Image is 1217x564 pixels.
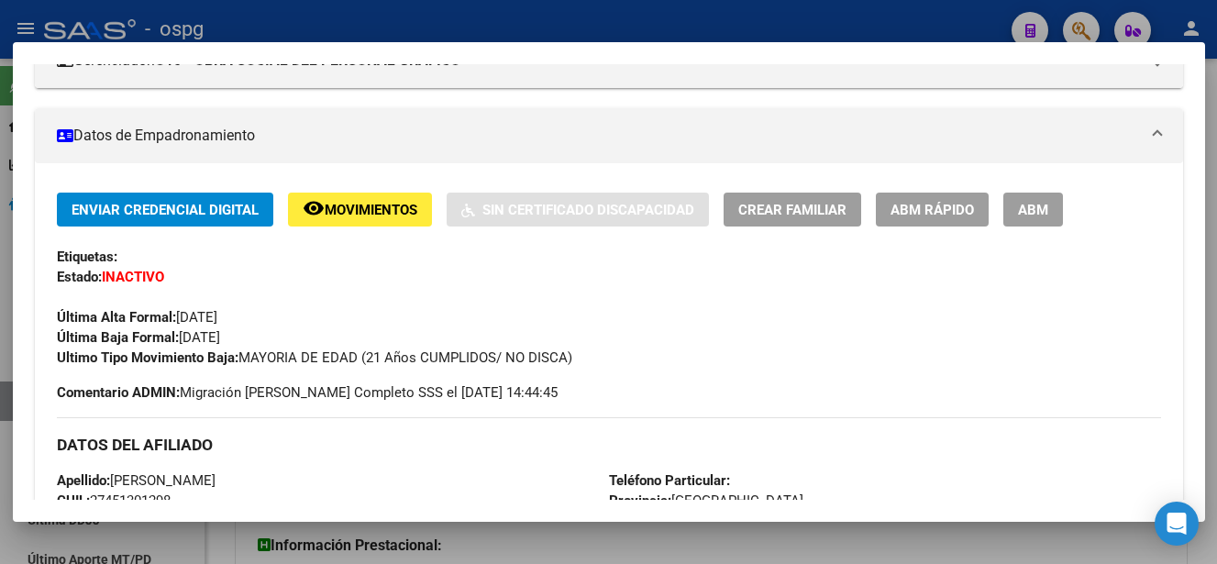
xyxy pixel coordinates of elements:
[35,108,1183,163] mat-expansion-panel-header: Datos de Empadronamiento
[57,329,220,346] span: [DATE]
[57,349,572,366] span: MAYORIA DE EDAD (21 Años CUMPLIDOS/ NO DISCA)
[57,382,558,403] span: Migración [PERSON_NAME] Completo SSS el [DATE] 14:44:45
[57,269,102,285] strong: Estado:
[57,435,1161,455] h3: DATOS DEL AFILIADO
[1018,202,1048,218] span: ABM
[57,125,1139,147] mat-panel-title: Datos de Empadronamiento
[447,193,709,227] button: Sin Certificado Discapacidad
[482,202,694,218] span: Sin Certificado Discapacidad
[57,472,110,489] strong: Apellido:
[57,309,217,326] span: [DATE]
[288,193,432,227] button: Movimientos
[57,492,90,509] strong: CUIL:
[738,202,846,218] span: Crear Familiar
[57,492,171,509] span: 27451301298
[876,193,989,227] button: ABM Rápido
[724,193,861,227] button: Crear Familiar
[57,193,273,227] button: Enviar Credencial Digital
[57,384,180,401] strong: Comentario ADMIN:
[57,309,176,326] strong: Última Alta Formal:
[72,202,259,218] span: Enviar Credencial Digital
[609,492,671,509] strong: Provincia:
[1003,193,1063,227] button: ABM
[57,329,179,346] strong: Última Baja Formal:
[609,492,803,509] span: [GEOGRAPHIC_DATA]
[102,269,164,285] strong: INACTIVO
[1155,502,1199,546] div: Open Intercom Messenger
[57,472,216,489] span: [PERSON_NAME]
[303,197,325,219] mat-icon: remove_red_eye
[57,349,238,366] strong: Ultimo Tipo Movimiento Baja:
[57,249,117,265] strong: Etiquetas:
[609,472,730,489] strong: Teléfono Particular:
[325,202,417,218] span: Movimientos
[891,202,974,218] span: ABM Rápido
